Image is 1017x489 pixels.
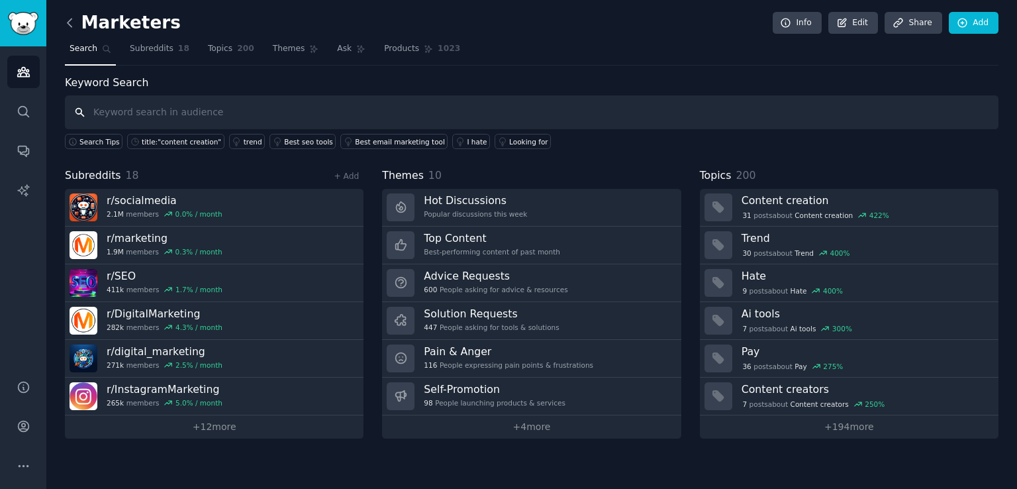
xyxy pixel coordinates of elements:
div: 400 % [823,286,843,296]
a: r/DigitalMarketing282kmembers4.3% / month [65,302,363,340]
span: Search Tips [79,137,120,146]
a: Ai tools7postsaboutAi tools300% [700,302,998,340]
img: GummySearch logo [8,12,38,35]
a: trend [229,134,265,149]
span: Subreddits [130,43,173,55]
a: Hot DiscussionsPopular discussions this week [382,189,681,227]
span: 600 [424,285,437,294]
span: 447 [424,323,437,332]
div: 0.0 % / month [175,209,222,219]
div: post s about [742,360,844,372]
h3: Content creators [742,382,989,396]
a: Best seo tools [269,134,336,149]
div: 400 % [830,248,850,258]
img: SEO [70,269,97,297]
a: +194more [700,415,998,439]
span: Trend [795,248,814,258]
a: r/marketing1.9Mmembers0.3% / month [65,227,363,264]
span: 1023 [438,43,460,55]
a: Edit [828,12,878,34]
div: Best email marketing tool [355,137,445,146]
div: 275 % [823,362,843,371]
h3: r/ socialmedia [107,193,222,207]
a: Advice Requests600People asking for advice & resources [382,264,681,302]
h3: Top Content [424,231,560,245]
img: socialmedia [70,193,97,221]
h3: Advice Requests [424,269,567,283]
div: 2.5 % / month [175,360,222,370]
div: 422 % [869,211,889,220]
div: trend [244,137,262,146]
span: 98 [424,398,432,407]
div: Looking for [509,137,548,146]
div: title:"content creation" [142,137,221,146]
div: 300 % [832,324,852,333]
span: 10 [428,169,442,182]
img: digital_marketing [70,345,97,372]
a: Self-Promotion98People launching products & services [382,378,681,415]
span: 265k [107,398,124,407]
a: Looking for [495,134,551,149]
div: Best-performing content of past month [424,247,560,256]
a: Add [949,12,998,34]
a: +12more [65,415,363,439]
span: Products [384,43,419,55]
span: Hate [791,286,807,296]
span: 411k [107,285,124,294]
div: 0.3 % / month [175,247,222,256]
span: 200 [237,43,254,55]
div: members [107,209,222,219]
div: post s about [742,398,886,410]
div: 1.7 % / month [175,285,222,294]
a: Themes [268,38,324,66]
a: Top ContentBest-performing content of past month [382,227,681,264]
label: Keyword Search [65,76,148,89]
a: Subreddits18 [125,38,194,66]
span: 7 [742,400,747,409]
span: 7 [742,324,747,333]
img: marketing [70,231,97,259]
a: Best email marketing tool [340,134,448,149]
h3: Pain & Anger [424,345,593,358]
div: Best seo tools [284,137,333,146]
h2: Marketers [65,13,181,34]
div: 5.0 % / month [175,398,222,407]
span: Themes [382,168,424,184]
div: People expressing pain points & frustrations [424,360,593,370]
div: 4.3 % / month [175,323,222,332]
h3: Self-Promotion [424,382,565,396]
div: People launching products & services [424,398,565,407]
span: 1.9M [107,247,124,256]
span: 271k [107,360,124,370]
h3: r/ marketing [107,231,222,245]
div: Popular discussions this week [424,209,527,219]
span: Topics [208,43,232,55]
a: r/digital_marketing271kmembers2.5% / month [65,340,363,378]
div: members [107,285,222,294]
span: 31 [742,211,751,220]
div: People asking for tools & solutions [424,323,559,332]
span: Ask [337,43,352,55]
a: r/InstagramMarketing265kmembers5.0% / month [65,378,363,415]
span: 116 [424,360,437,370]
a: Topics200 [203,38,259,66]
img: InstagramMarketing [70,382,97,410]
span: Search [70,43,97,55]
input: Keyword search in audience [65,95,998,129]
span: 30 [742,248,751,258]
h3: r/ digital_marketing [107,345,222,358]
div: post s about [742,285,844,297]
span: 18 [126,169,139,182]
span: 9 [742,286,747,296]
a: Content creation31postsaboutContent creation422% [700,189,998,227]
span: 200 [736,169,755,182]
h3: Trend [742,231,989,245]
a: Share [885,12,942,34]
h3: r/ SEO [107,269,222,283]
a: r/socialmedia2.1Mmembers0.0% / month [65,189,363,227]
h3: Content creation [742,193,989,207]
a: +4more [382,415,681,439]
a: Content creators7postsaboutContent creators250% [700,378,998,415]
img: DigitalMarketing [70,307,97,335]
div: members [107,360,222,370]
